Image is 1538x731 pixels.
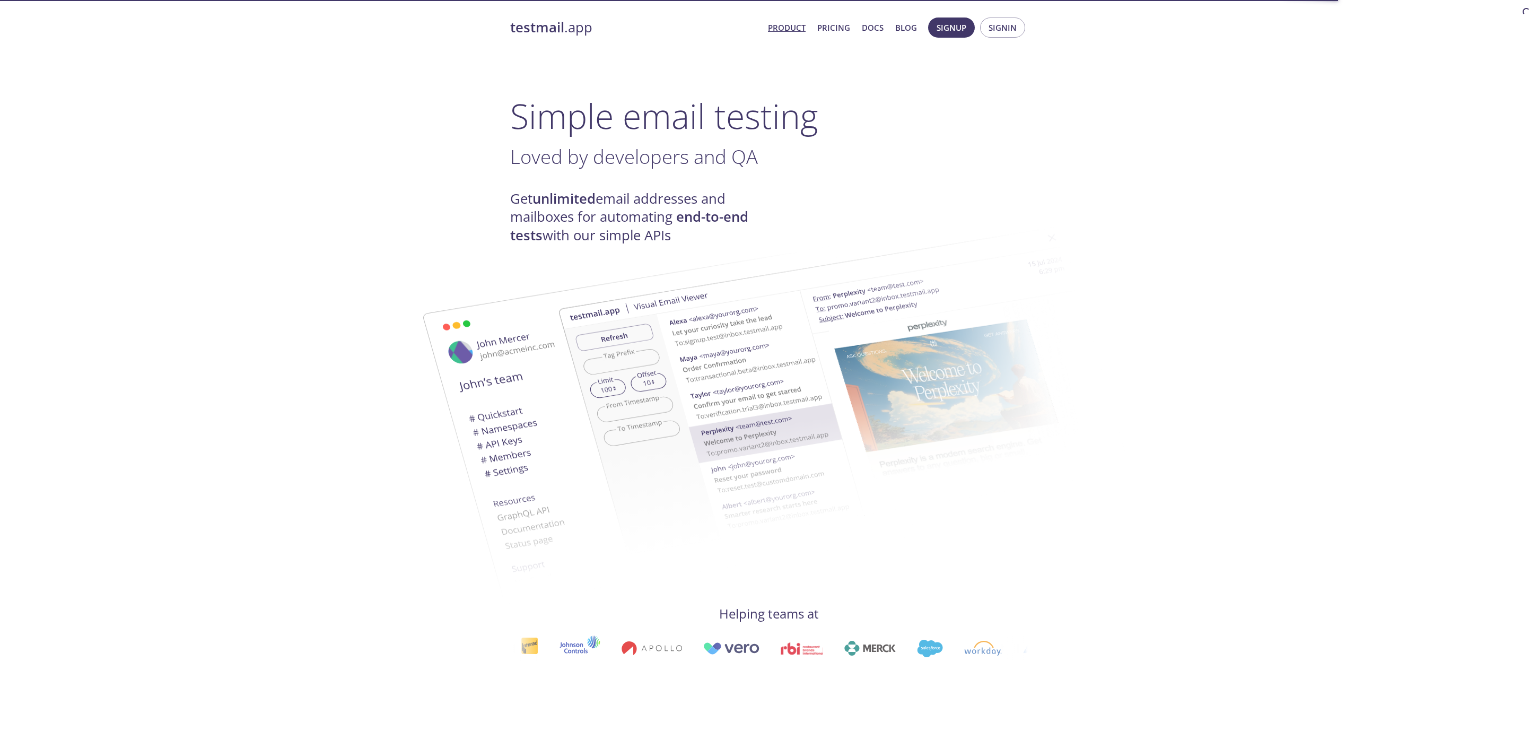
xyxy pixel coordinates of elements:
img: testmail-email-viewer [383,246,956,605]
strong: testmail [510,18,564,37]
h1: Simple email testing [510,95,1028,136]
strong: end-to-end tests [510,207,748,244]
a: Product [768,21,806,34]
img: vero [697,642,754,655]
button: Signup [928,18,975,38]
h4: Helping teams at [510,605,1028,622]
span: Signin [989,21,1017,34]
a: Docs [862,21,884,34]
span: Signup [937,21,966,34]
a: testmail.app [510,19,759,37]
strong: unlimited [532,189,596,208]
img: workday [958,641,995,656]
h4: Get email addresses and mailboxes for automating with our simple APIs [510,190,769,245]
img: apollo [616,641,676,656]
img: testmail-email-viewer [558,211,1131,570]
img: johnsoncontrols [554,636,595,661]
button: Signin [980,18,1025,38]
img: rbi [775,642,818,655]
a: Blog [895,21,917,34]
a: Pricing [817,21,850,34]
img: salesforce [911,640,937,657]
span: Loved by developers and QA [510,143,758,170]
img: merck [838,641,890,656]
